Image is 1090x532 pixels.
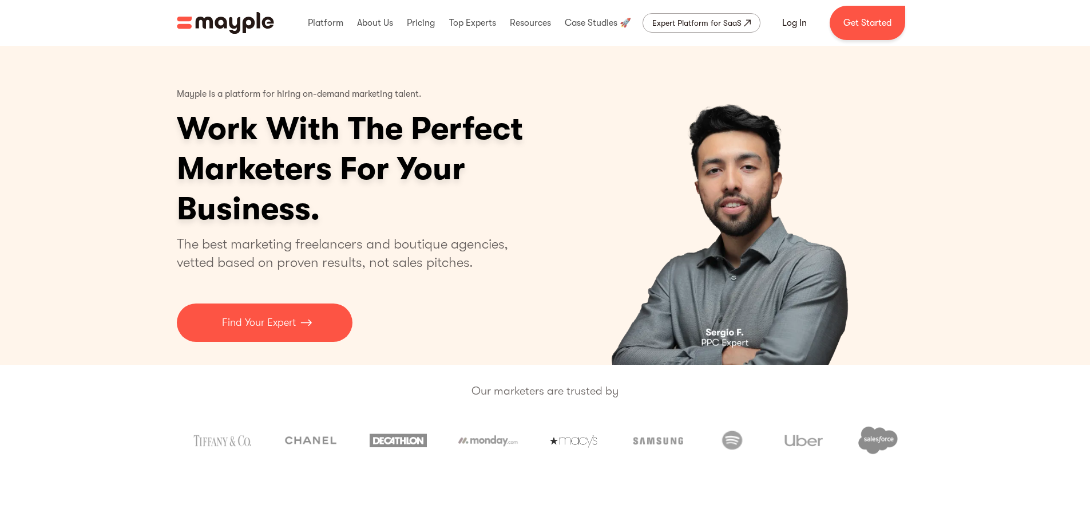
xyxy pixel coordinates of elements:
div: About Us [354,5,396,41]
div: Platform [305,5,346,41]
img: Mayple logo [177,12,274,34]
a: Log In [768,9,821,37]
div: Pricing [404,5,438,41]
div: Expert Platform for SaaS [652,16,742,30]
a: Find Your Expert [177,304,352,342]
div: Resources [507,5,554,41]
p: The best marketing freelancers and boutique agencies, vetted based on proven results, not sales p... [177,235,522,271]
div: 1 of 4 [556,46,914,365]
h1: Work With The Perfect Marketers For Your Business. [177,109,612,229]
div: carousel [556,46,914,365]
a: Expert Platform for SaaS [643,13,760,33]
p: Find Your Expert [222,315,296,330]
a: Get Started [830,6,905,40]
p: Mayple is a platform for hiring on-demand marketing talent. [177,80,422,109]
div: Top Experts [446,5,499,41]
a: home [177,12,274,34]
